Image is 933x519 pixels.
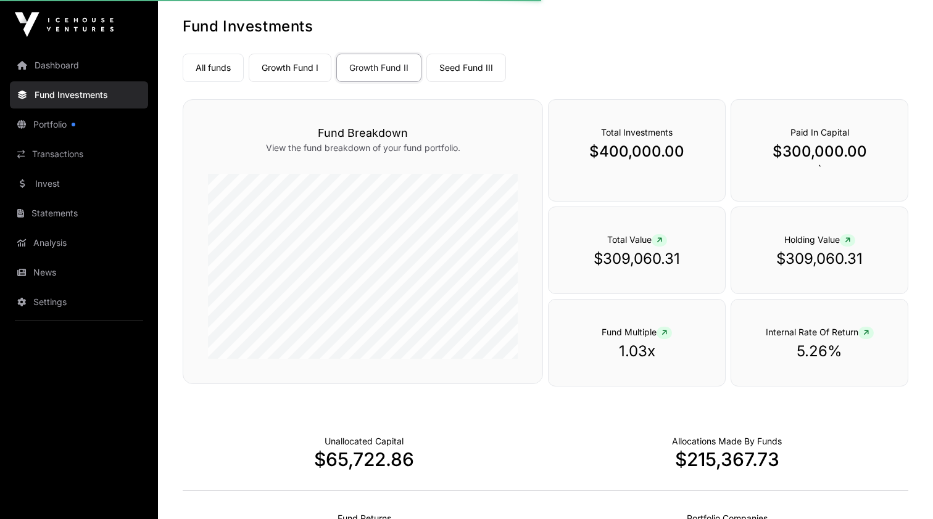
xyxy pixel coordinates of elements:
[10,288,148,316] a: Settings
[573,341,700,361] p: 1.03x
[183,54,244,82] a: All funds
[208,142,518,154] p: View the fund breakdown of your fund portfolio.
[573,249,700,269] p: $309,060.31
[756,249,883,269] p: $309,060.31
[672,435,782,447] p: Capital Deployed Into Companies
[183,17,908,36] h1: Fund Investments
[10,229,148,256] a: Analysis
[607,234,667,245] span: Total Value
[10,81,148,108] a: Fund Investments
[790,127,849,137] span: Paid In Capital
[10,111,148,138] a: Portfolio
[208,125,518,142] h3: Fund Breakdown
[601,127,673,137] span: Total Investments
[766,327,874,337] span: Internal Rate Of Return
[426,54,506,82] a: Seed Fund III
[336,54,421,82] a: Growth Fund II
[573,142,700,161] p: $400,000.00
[10,52,148,79] a: Dashboard
[784,234,855,245] span: Holding Value
[10,200,148,227] a: Statements
[602,327,672,337] span: Fund Multiple
[756,341,883,361] p: 5.26%
[10,170,148,197] a: Invest
[731,99,908,202] div: `
[756,142,883,161] p: $300,000.00
[15,12,114,37] img: Icehouse Ventures Logo
[871,460,933,519] iframe: Chat Widget
[325,435,404,447] p: Cash not yet allocated
[10,259,148,286] a: News
[10,141,148,168] a: Transactions
[183,448,545,470] p: $65,722.86
[249,54,331,82] a: Growth Fund I
[545,448,908,470] p: $215,367.73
